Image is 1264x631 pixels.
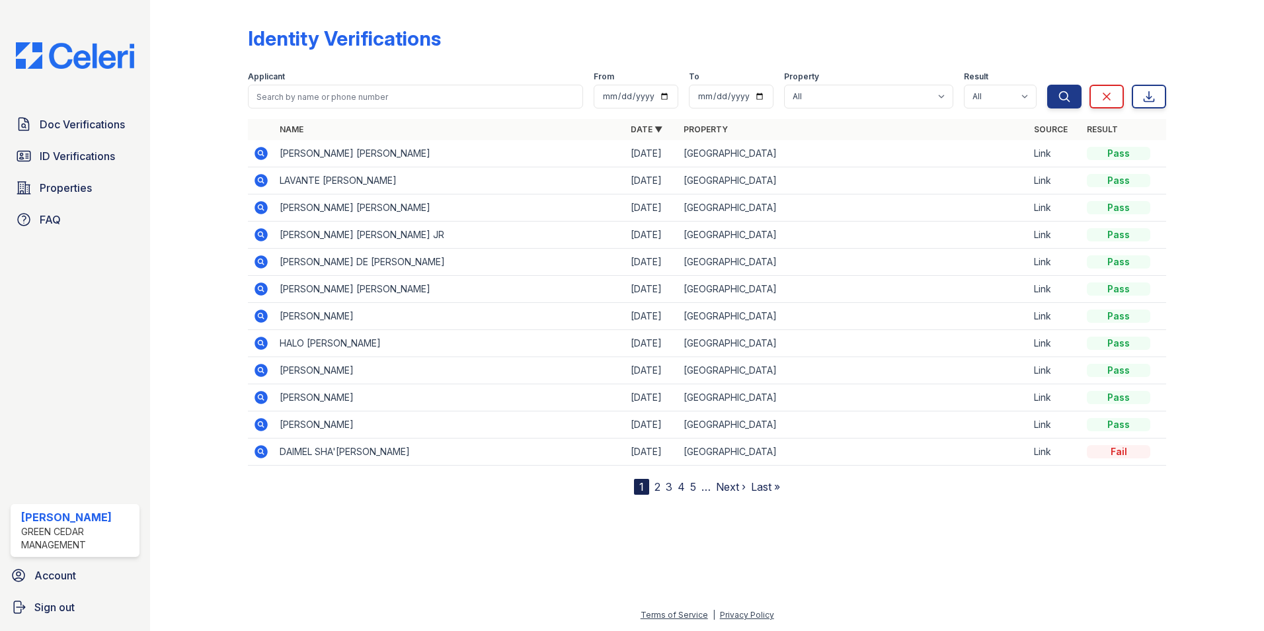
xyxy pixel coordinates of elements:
[274,167,625,194] td: LAVANTE [PERSON_NAME]
[634,479,649,495] div: 1
[720,610,774,620] a: Privacy Policy
[274,249,625,276] td: [PERSON_NAME] DE [PERSON_NAME]
[625,439,678,466] td: [DATE]
[1087,174,1150,187] div: Pass
[1087,147,1150,160] div: Pass
[678,480,685,493] a: 4
[641,610,708,620] a: Terms of Service
[625,357,678,384] td: [DATE]
[1029,194,1082,222] td: Link
[625,167,678,194] td: [DATE]
[631,124,662,134] a: Date ▼
[1029,439,1082,466] td: Link
[1029,357,1082,384] td: Link
[1087,201,1150,214] div: Pass
[21,525,134,552] div: Green Cedar Management
[1029,330,1082,357] td: Link
[964,71,988,82] label: Result
[274,439,625,466] td: DAIMEL SHA'[PERSON_NAME]
[678,167,1029,194] td: [GEOGRAPHIC_DATA]
[678,330,1029,357] td: [GEOGRAPHIC_DATA]
[678,303,1029,330] td: [GEOGRAPHIC_DATA]
[248,26,441,50] div: Identity Verifications
[625,384,678,411] td: [DATE]
[5,562,145,589] a: Account
[1087,255,1150,269] div: Pass
[274,357,625,384] td: [PERSON_NAME]
[40,116,125,132] span: Doc Verifications
[280,124,303,134] a: Name
[678,384,1029,411] td: [GEOGRAPHIC_DATA]
[274,303,625,330] td: [PERSON_NAME]
[666,480,672,493] a: 3
[40,148,115,164] span: ID Verifications
[1087,337,1150,350] div: Pass
[678,249,1029,276] td: [GEOGRAPHIC_DATA]
[625,303,678,330] td: [DATE]
[678,439,1029,466] td: [GEOGRAPHIC_DATA]
[701,479,711,495] span: …
[248,85,583,108] input: Search by name or phone number
[1087,391,1150,404] div: Pass
[1029,276,1082,303] td: Link
[274,222,625,249] td: [PERSON_NAME] [PERSON_NAME] JR
[11,175,139,201] a: Properties
[5,594,145,620] a: Sign out
[625,140,678,167] td: [DATE]
[678,276,1029,303] td: [GEOGRAPHIC_DATA]
[1029,303,1082,330] td: Link
[594,71,614,82] label: From
[625,222,678,249] td: [DATE]
[1029,167,1082,194] td: Link
[689,71,699,82] label: To
[5,42,145,69] img: CE_Logo_Blue-a8612792a0a2168367f1c8372b55b34899dd931a85d93a1a3d3e32e68fde9ad4.png
[21,509,134,525] div: [PERSON_NAME]
[274,194,625,222] td: [PERSON_NAME] [PERSON_NAME]
[1029,222,1082,249] td: Link
[1087,445,1150,458] div: Fail
[40,212,61,228] span: FAQ
[625,194,678,222] td: [DATE]
[1087,124,1118,134] a: Result
[684,124,728,134] a: Property
[11,111,139,138] a: Doc Verifications
[274,384,625,411] td: [PERSON_NAME]
[678,411,1029,439] td: [GEOGRAPHIC_DATA]
[274,140,625,167] td: [PERSON_NAME] [PERSON_NAME]
[1087,228,1150,241] div: Pass
[1034,124,1068,134] a: Source
[1087,364,1150,377] div: Pass
[716,480,746,493] a: Next ›
[1029,384,1082,411] td: Link
[34,599,75,615] span: Sign out
[34,568,76,583] span: Account
[751,480,780,493] a: Last »
[1087,418,1150,431] div: Pass
[274,276,625,303] td: [PERSON_NAME] [PERSON_NAME]
[1087,282,1150,296] div: Pass
[1029,140,1082,167] td: Link
[784,71,819,82] label: Property
[625,276,678,303] td: [DATE]
[1029,411,1082,439] td: Link
[274,411,625,439] td: [PERSON_NAME]
[654,480,660,493] a: 2
[274,330,625,357] td: HALO [PERSON_NAME]
[678,194,1029,222] td: [GEOGRAPHIC_DATA]
[625,330,678,357] td: [DATE]
[1029,249,1082,276] td: Link
[678,357,1029,384] td: [GEOGRAPHIC_DATA]
[40,180,92,196] span: Properties
[678,222,1029,249] td: [GEOGRAPHIC_DATA]
[625,411,678,439] td: [DATE]
[11,206,139,233] a: FAQ
[690,480,696,493] a: 5
[713,610,715,620] div: |
[248,71,285,82] label: Applicant
[625,249,678,276] td: [DATE]
[678,140,1029,167] td: [GEOGRAPHIC_DATA]
[11,143,139,169] a: ID Verifications
[1087,310,1150,323] div: Pass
